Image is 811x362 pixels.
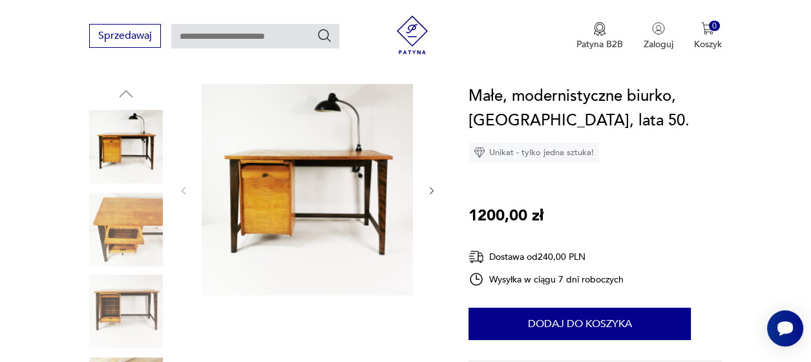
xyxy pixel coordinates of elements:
button: Szukaj [317,28,332,43]
button: Dodaj do koszyka [469,308,691,340]
button: Zaloguj [644,22,673,50]
button: 0Koszyk [694,22,722,50]
div: 0 [709,21,720,32]
img: Zdjęcie produktu Małe, modernistyczne biurko, Niemcy, lata 50. [89,110,163,184]
a: Sprzedawaj [89,32,161,41]
p: Zaloguj [644,38,673,50]
div: Wysyłka w ciągu 7 dni roboczych [469,271,624,287]
p: Koszyk [694,38,722,50]
img: Ikona koszyka [701,22,714,35]
a: Ikona medaluPatyna B2B [576,22,623,50]
img: Ikonka użytkownika [652,22,665,35]
img: Zdjęcie produktu Małe, modernistyczne biurko, Niemcy, lata 50. [202,84,413,295]
p: 1200,00 zł [469,204,543,228]
img: Ikona dostawy [469,249,484,265]
img: Ikona medalu [593,22,606,36]
button: Patyna B2B [576,22,623,50]
img: Zdjęcie produktu Małe, modernistyczne biurko, Niemcy, lata 50. [89,275,163,348]
div: Dostawa od 240,00 PLN [469,249,624,265]
iframe: Smartsupp widget button [767,310,803,346]
img: Patyna - sklep z meblami i dekoracjami vintage [393,16,432,54]
img: Ikona diamentu [474,147,485,158]
p: Patyna B2B [576,38,623,50]
div: Unikat - tylko jedna sztuka! [469,143,599,162]
button: Sprzedawaj [89,24,161,48]
img: Zdjęcie produktu Małe, modernistyczne biurko, Niemcy, lata 50. [89,193,163,266]
h1: Małe, modernistyczne biurko, [GEOGRAPHIC_DATA], lata 50. [469,84,722,133]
